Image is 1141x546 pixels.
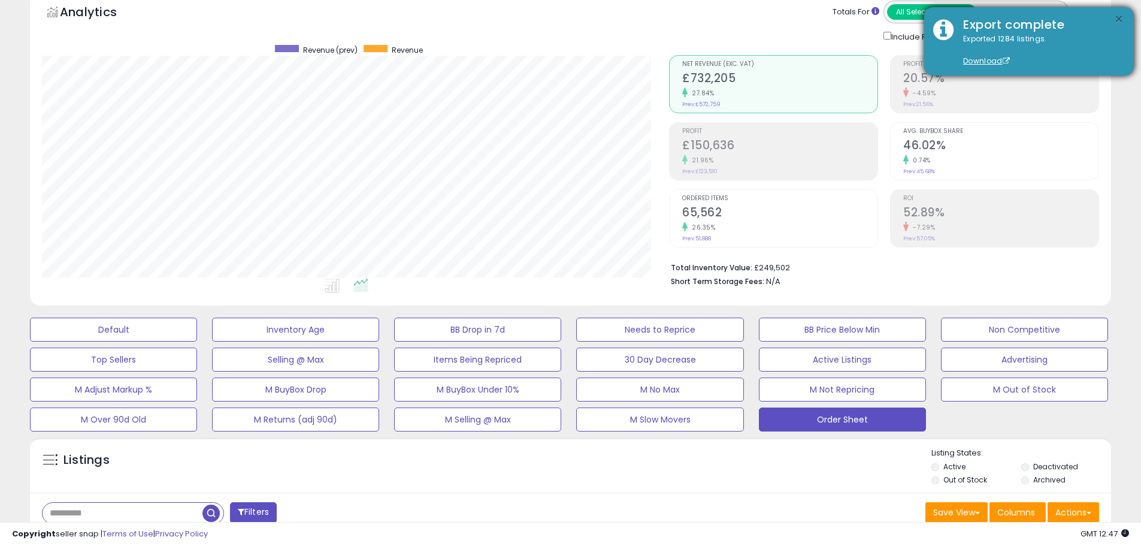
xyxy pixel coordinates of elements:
[997,506,1035,518] span: Columns
[212,378,379,402] button: M BuyBox Drop
[394,378,561,402] button: M BuyBox Under 10%
[682,168,718,175] small: Prev: £123,510
[909,156,931,165] small: 0.74%
[682,206,877,222] h2: 65,562
[682,235,711,242] small: Prev: 51,888
[954,16,1125,34] div: Export complete
[212,348,379,372] button: Selling @ Max
[903,235,935,242] small: Prev: 57.05%
[576,378,743,402] button: M No Max
[903,71,1098,88] h2: 20.57%
[576,408,743,432] button: M Slow Movers
[903,206,1098,222] h2: 52.89%
[102,528,153,539] a: Terms of Use
[155,528,208,539] a: Privacy Policy
[903,195,1098,202] span: ROI
[682,195,877,202] span: Ordered Items
[909,89,936,98] small: -4.59%
[230,502,277,523] button: Filters
[903,168,935,175] small: Prev: 45.68%
[30,318,197,342] button: Default
[1081,528,1129,539] span: 2025-08-15 12:47 GMT
[833,7,879,18] div: Totals For
[943,475,987,485] label: Out of Stock
[909,223,935,232] small: -7.29%
[688,223,715,232] small: 26.35%
[874,29,973,43] div: Include Returns
[12,528,56,539] strong: Copyright
[759,408,926,432] button: Order Sheet
[30,378,197,402] button: M Adjust Markup %
[954,34,1125,67] div: Exported 1284 listings.
[903,138,1098,155] h2: 46.02%
[682,128,877,135] span: Profit
[394,318,561,342] button: BB Drop in 7d
[671,263,752,273] b: Total Inventory Value:
[925,502,988,523] button: Save View
[682,138,877,155] h2: £150,636
[682,71,877,88] h2: £732,205
[903,128,1098,135] span: Avg. Buybox Share
[688,89,714,98] small: 27.84%
[212,408,379,432] button: M Returns (adj 90d)
[989,502,1046,523] button: Columns
[212,318,379,342] button: Inventory Age
[941,348,1108,372] button: Advertising
[941,378,1108,402] button: M Out of Stock
[682,61,877,68] span: Net Revenue (Exc. VAT)
[671,276,764,286] b: Short Term Storage Fees:
[903,61,1098,68] span: Profit [PERSON_NAME]
[392,45,423,55] span: Revenue
[1114,12,1124,27] button: ×
[682,101,721,108] small: Prev: £572,759
[60,4,140,23] h5: Analytics
[63,452,110,469] h5: Listings
[394,348,561,372] button: Items Being Repriced
[903,101,933,108] small: Prev: 21.56%
[1033,475,1066,485] label: Archived
[963,56,1010,66] a: Download
[688,156,713,165] small: 21.96%
[30,408,197,432] button: M Over 90d Old
[759,348,926,372] button: Active Listings
[576,348,743,372] button: 30 Day Decrease
[943,461,966,472] label: Active
[931,448,1111,459] p: Listing States:
[759,318,926,342] button: BB Price Below Min
[1033,461,1078,472] label: Deactivated
[976,4,1065,20] button: Listings With Cost
[671,260,1090,274] li: £249,502
[394,408,561,432] button: M Selling @ Max
[759,378,926,402] button: M Not Repricing
[576,318,743,342] button: Needs to Reprice
[766,276,780,287] span: N/A
[1048,502,1099,523] button: Actions
[303,45,358,55] span: Revenue (prev)
[30,348,197,372] button: Top Sellers
[12,529,208,540] div: seller snap | |
[941,318,1108,342] button: Non Competitive
[887,4,976,20] button: All Selected Listings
